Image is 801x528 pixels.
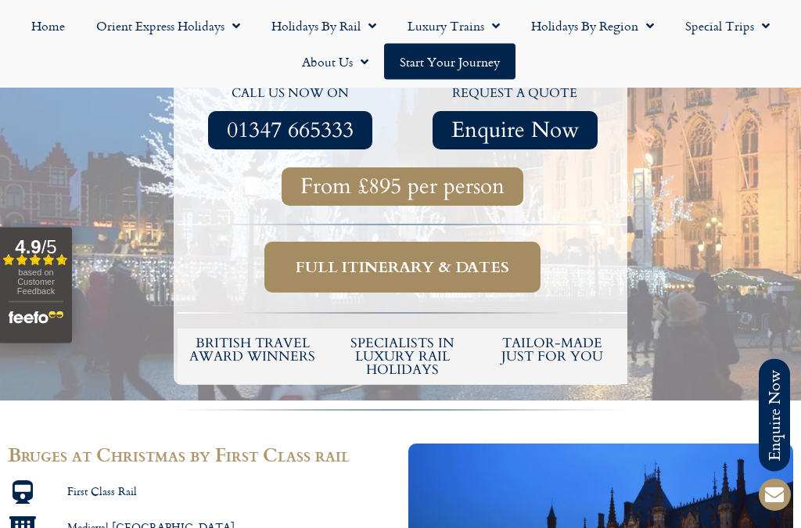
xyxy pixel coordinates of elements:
p: request a quote [411,84,620,105]
p: call us now on [185,84,395,105]
a: Full itinerary & dates [264,242,541,293]
a: Holidays by Region [515,8,670,44]
a: Enquire Now [433,112,598,150]
a: 01347 665333 [208,112,372,150]
h6: Specialists in luxury rail holidays [336,337,470,377]
a: From £895 per person [282,168,523,207]
a: Orient Express Holidays [81,8,256,44]
a: About Us [286,44,384,80]
a: Start your Journey [384,44,515,80]
a: Luxury Trains [392,8,515,44]
nav: Menu [8,8,793,80]
a: Special Trips [670,8,785,44]
h5: British Travel Award winners [185,337,320,364]
span: From £895 per person [300,178,505,197]
span: 01347 665333 [227,121,354,141]
span: Enquire Now [451,121,579,141]
span: Bruges at Christmas by First Class rail [8,441,350,469]
a: Home [16,8,81,44]
span: First Class Rail [63,485,137,500]
a: Holidays by Rail [256,8,392,44]
span: Full itinerary & dates [296,258,509,278]
h5: tailor-made just for you [485,337,620,364]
